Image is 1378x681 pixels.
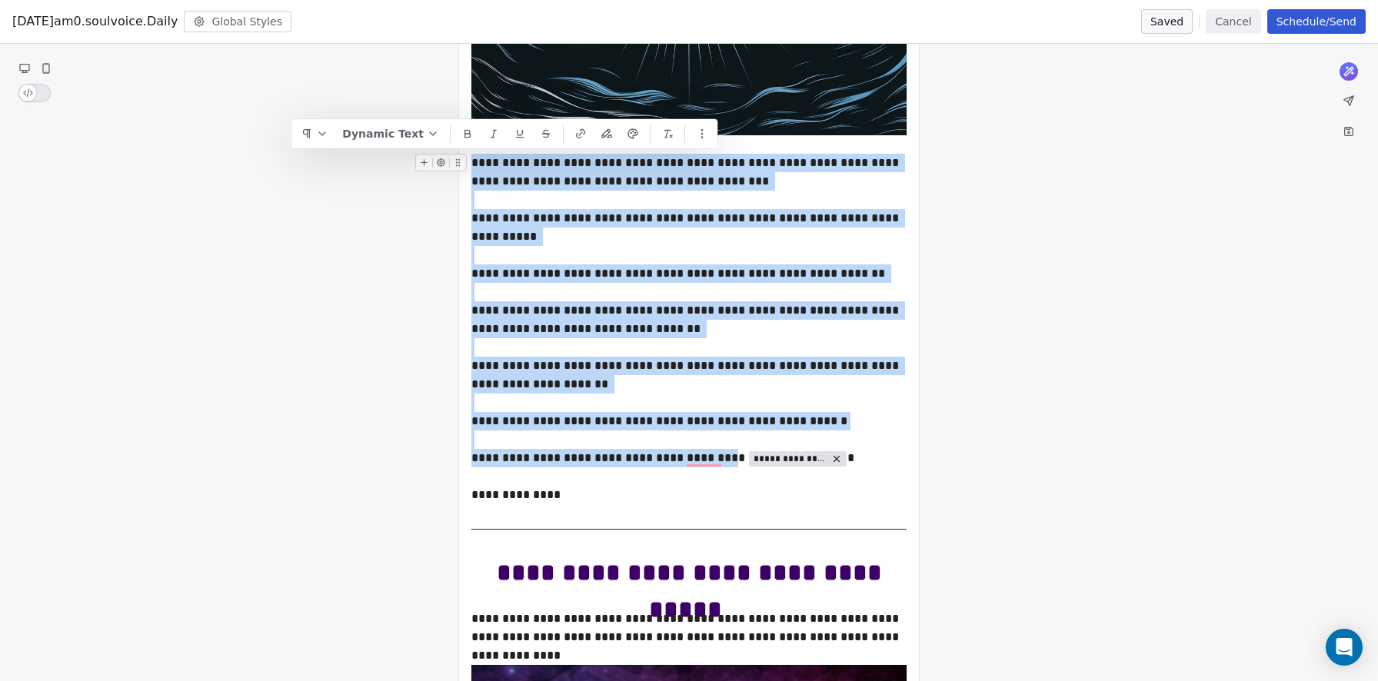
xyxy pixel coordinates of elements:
[1326,629,1363,666] div: Open Intercom Messenger
[336,122,445,145] button: Dynamic Text
[12,12,178,31] span: [DATE]am0.soulvoice.Daily
[1267,9,1366,34] button: Schedule/Send
[1206,9,1260,34] button: Cancel
[184,11,291,32] button: Global Styles
[1141,9,1193,34] button: Saved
